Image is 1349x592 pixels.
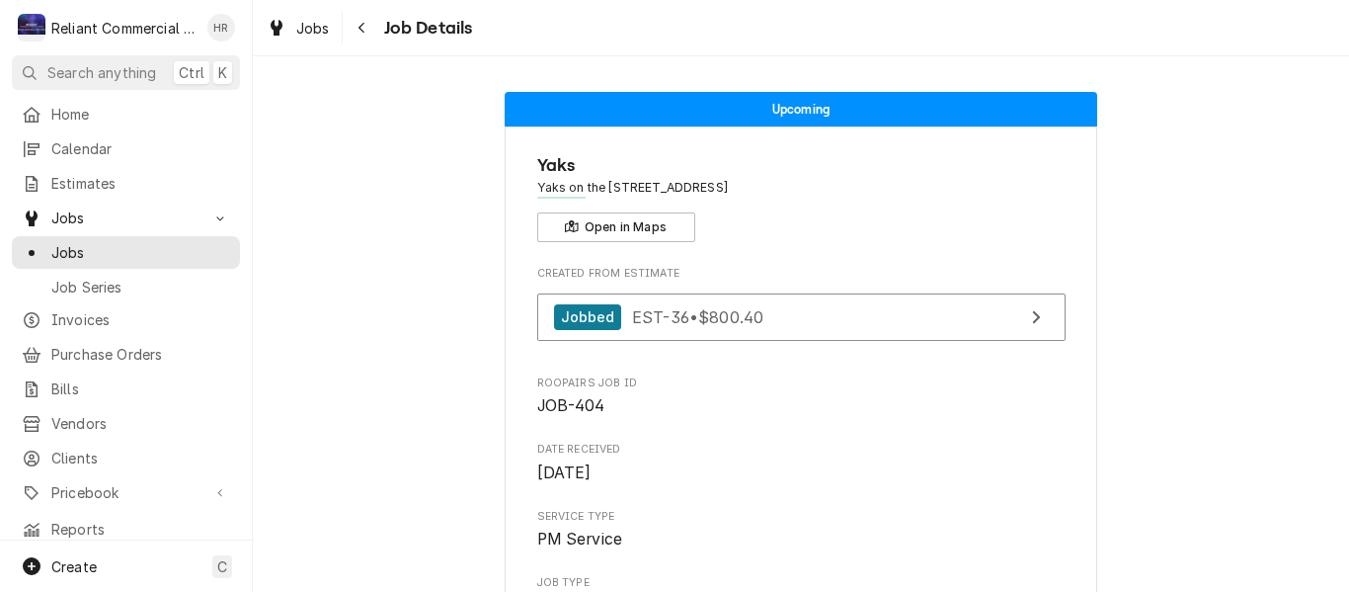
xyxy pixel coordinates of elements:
span: Job Type [537,575,1066,591]
button: Navigate back [347,12,378,43]
span: Created From Estimate [537,266,1066,282]
span: K [218,62,227,83]
a: View Estimate [537,294,1066,342]
div: Heath Reed's Avatar [207,14,235,42]
span: Service Type [537,528,1066,551]
a: Jobs [259,12,338,44]
span: Pricebook [51,482,200,503]
span: EST-36 • $800.40 [632,306,763,326]
a: Estimates [12,167,240,200]
a: Purchase Orders [12,338,240,371]
div: Reliant Commercial Appliance Repair LLC's Avatar [18,14,45,42]
a: Clients [12,442,240,474]
a: Reports [12,513,240,546]
a: Calendar [12,132,240,165]
a: Invoices [12,303,240,336]
span: Address [537,179,1066,197]
div: Client Information [537,152,1066,242]
button: Open in Maps [537,212,695,242]
div: R [18,14,45,42]
span: Vendors [51,413,230,434]
a: Home [12,98,240,130]
a: Job Series [12,271,240,303]
span: Purchase Orders [51,344,230,365]
span: Home [51,104,230,125]
span: Calendar [51,138,230,159]
a: Vendors [12,407,240,440]
span: [DATE] [537,464,592,482]
span: Roopairs Job ID [537,394,1066,418]
span: Ctrl [179,62,204,83]
span: Search anything [47,62,156,83]
a: Go to Jobs [12,202,240,234]
span: Jobs [51,242,230,263]
span: Estimates [51,173,230,194]
div: Jobbed [554,304,622,331]
span: Reports [51,519,230,540]
a: Jobs [12,236,240,269]
span: Job Series [51,277,230,297]
span: Date Received [537,442,1066,458]
span: Service Type [537,509,1066,525]
span: Upcoming [772,103,830,116]
a: Go to Pricebook [12,476,240,509]
span: Name [537,152,1066,179]
span: Date Received [537,462,1066,485]
div: Date Received [537,442,1066,484]
span: PM Service [537,530,623,549]
a: Bills [12,373,240,405]
span: Jobs [51,208,200,228]
span: Jobs [296,18,330,39]
div: Status [505,92,1097,127]
span: Roopairs Job ID [537,376,1066,391]
span: Bills [51,379,230,399]
div: Created From Estimate [537,266,1066,351]
span: Job Details [378,15,473,42]
div: Roopairs Job ID [537,376,1066,418]
div: HR [207,14,235,42]
div: Reliant Commercial Appliance Repair LLC [51,18,197,39]
span: Create [51,558,97,575]
button: Search anythingCtrlK [12,55,240,90]
span: Clients [51,448,230,468]
span: JOB-404 [537,396,605,415]
span: C [217,556,227,577]
div: Service Type [537,509,1066,551]
span: Invoices [51,309,230,330]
